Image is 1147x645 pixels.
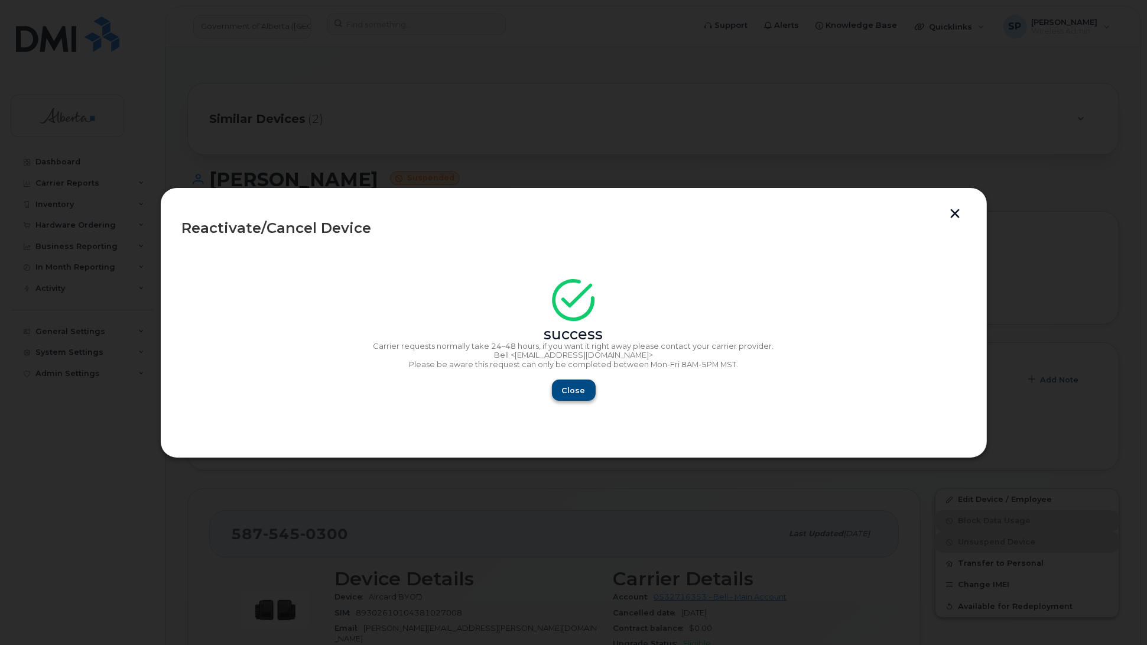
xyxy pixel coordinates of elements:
[182,330,966,339] div: success
[182,360,966,370] p: Please be aware this request can only be completed between Mon-Fri 8AM-5PM MST.
[182,342,966,351] p: Carrier requests normally take 24–48 hours, if you want it right away please contact your carrier...
[182,351,966,360] p: Bell <[EMAIL_ADDRESS][DOMAIN_NAME]>
[552,380,596,401] button: Close
[562,385,586,396] span: Close
[182,221,966,235] div: Reactivate/Cancel Device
